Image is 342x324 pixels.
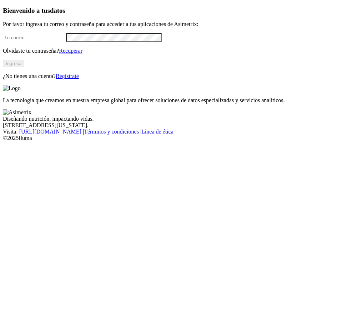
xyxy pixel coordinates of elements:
[3,116,339,122] div: Diseñando nutrición, impactando vidas.
[3,109,31,116] img: Asimetrix
[141,129,173,135] a: Línea de ética
[3,21,339,27] p: Por favor ingresa tu correo y contraseña para acceder a tus aplicaciones de Asimetrix:
[3,7,339,15] h3: Bienvenido a tus
[50,7,65,14] span: datos
[3,129,339,135] div: Visita : | |
[3,73,339,79] p: ¿No tienes una cuenta?
[56,73,79,79] a: Regístrate
[3,97,339,104] p: La tecnología que creamos en nuestra empresa global para ofrecer soluciones de datos especializad...
[3,122,339,129] div: [STREET_ADDRESS][US_STATE].
[3,85,21,92] img: Logo
[3,34,66,41] input: Tu correo
[3,135,339,141] div: © 2025 Iluma
[59,48,82,54] a: Recuperar
[19,129,81,135] a: [URL][DOMAIN_NAME]
[84,129,139,135] a: Términos y condiciones
[3,48,339,54] p: Olvidaste tu contraseña?
[3,60,24,67] button: Ingresa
